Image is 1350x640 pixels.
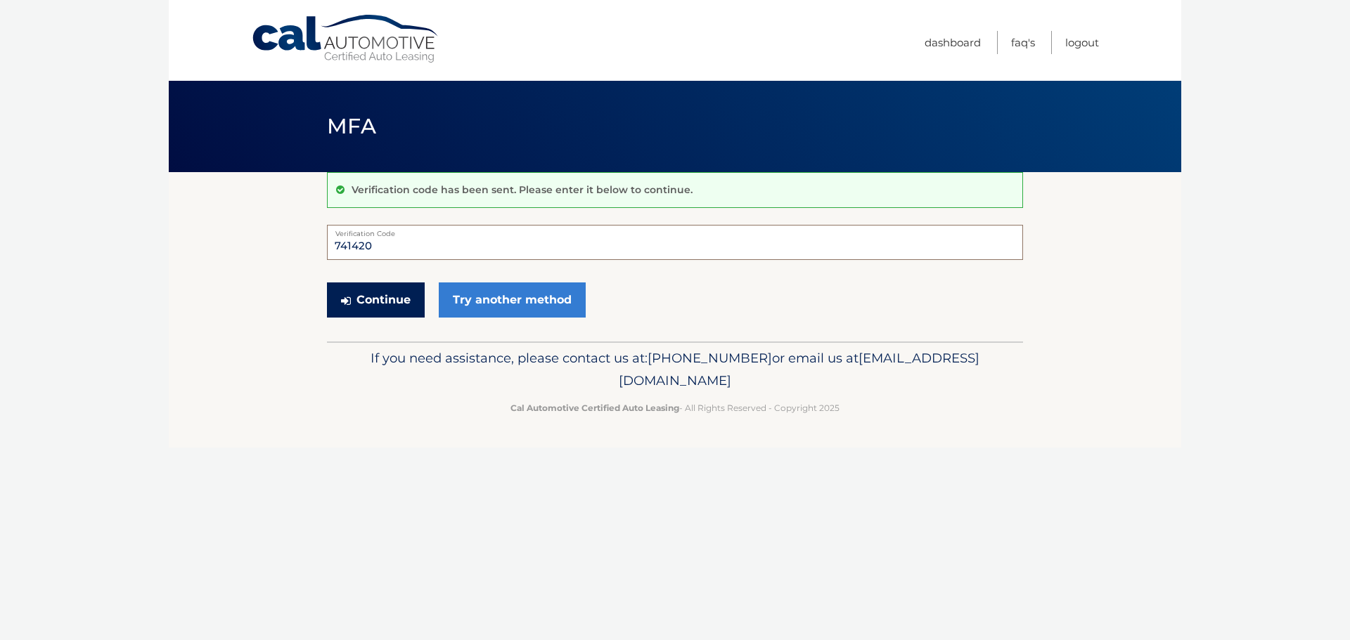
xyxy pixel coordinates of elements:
[327,282,425,318] button: Continue
[619,350,979,388] span: [EMAIL_ADDRESS][DOMAIN_NAME]
[1011,31,1035,54] a: FAQ's
[648,350,772,366] span: [PHONE_NUMBER]
[352,183,693,196] p: Verification code has been sent. Please enter it below to continue.
[327,225,1023,260] input: Verification Code
[327,225,1023,236] label: Verification Code
[925,31,981,54] a: Dashboard
[439,282,586,318] a: Try another method
[336,400,1014,415] p: - All Rights Reserved - Copyright 2025
[1065,31,1099,54] a: Logout
[336,347,1014,392] p: If you need assistance, please contact us at: or email us at
[510,403,679,413] strong: Cal Automotive Certified Auto Leasing
[251,14,441,64] a: Cal Automotive
[327,113,376,139] span: MFA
